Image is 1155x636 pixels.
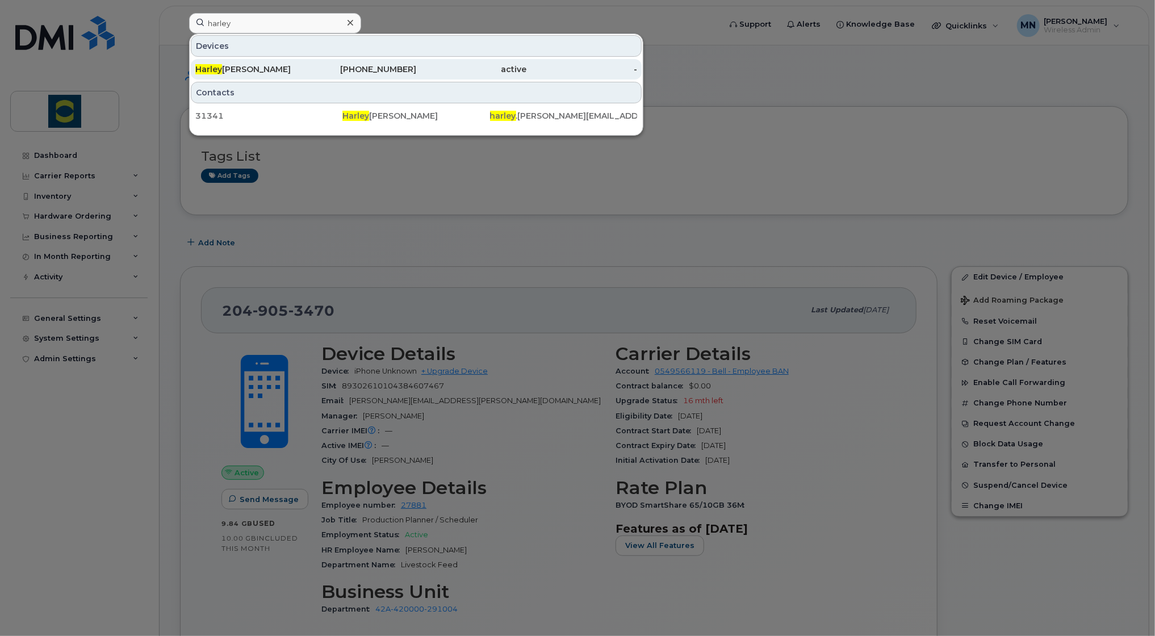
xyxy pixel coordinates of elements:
[342,111,369,121] span: Harley
[306,64,417,75] div: [PHONE_NUMBER]
[490,110,637,122] div: .[PERSON_NAME][EMAIL_ADDRESS][DOMAIN_NAME]
[191,59,642,79] a: Harley[PERSON_NAME][PHONE_NUMBER]active-
[342,110,489,122] div: [PERSON_NAME]
[195,64,222,74] span: Harley
[416,64,527,75] div: active
[191,35,642,57] div: Devices
[191,82,642,103] div: Contacts
[527,64,638,75] div: -
[490,111,516,121] span: harley
[191,106,642,126] a: 31341Harley[PERSON_NAME]harley.[PERSON_NAME][EMAIL_ADDRESS][DOMAIN_NAME]
[195,110,342,122] div: 31341
[195,64,306,75] div: [PERSON_NAME]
